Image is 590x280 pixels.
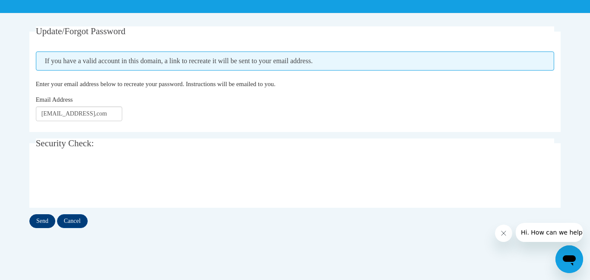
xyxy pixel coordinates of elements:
[57,214,88,228] input: Cancel
[555,245,583,273] iframe: Button to launch messaging window
[36,138,94,148] span: Security Check:
[36,163,167,197] iframe: reCAPTCHA
[5,6,70,13] span: Hi. How can we help?
[36,26,126,36] span: Update/Forgot Password
[29,214,55,228] input: Send
[36,96,73,103] span: Email Address
[495,225,512,242] iframe: Close message
[516,223,583,242] iframe: Message from company
[36,80,276,87] span: Enter your email address below to recreate your password. Instructions will be emailed to you.
[36,106,122,121] input: Email
[36,51,555,71] span: If you have a valid account in this domain, a link to recreate it will be sent to your email addr...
